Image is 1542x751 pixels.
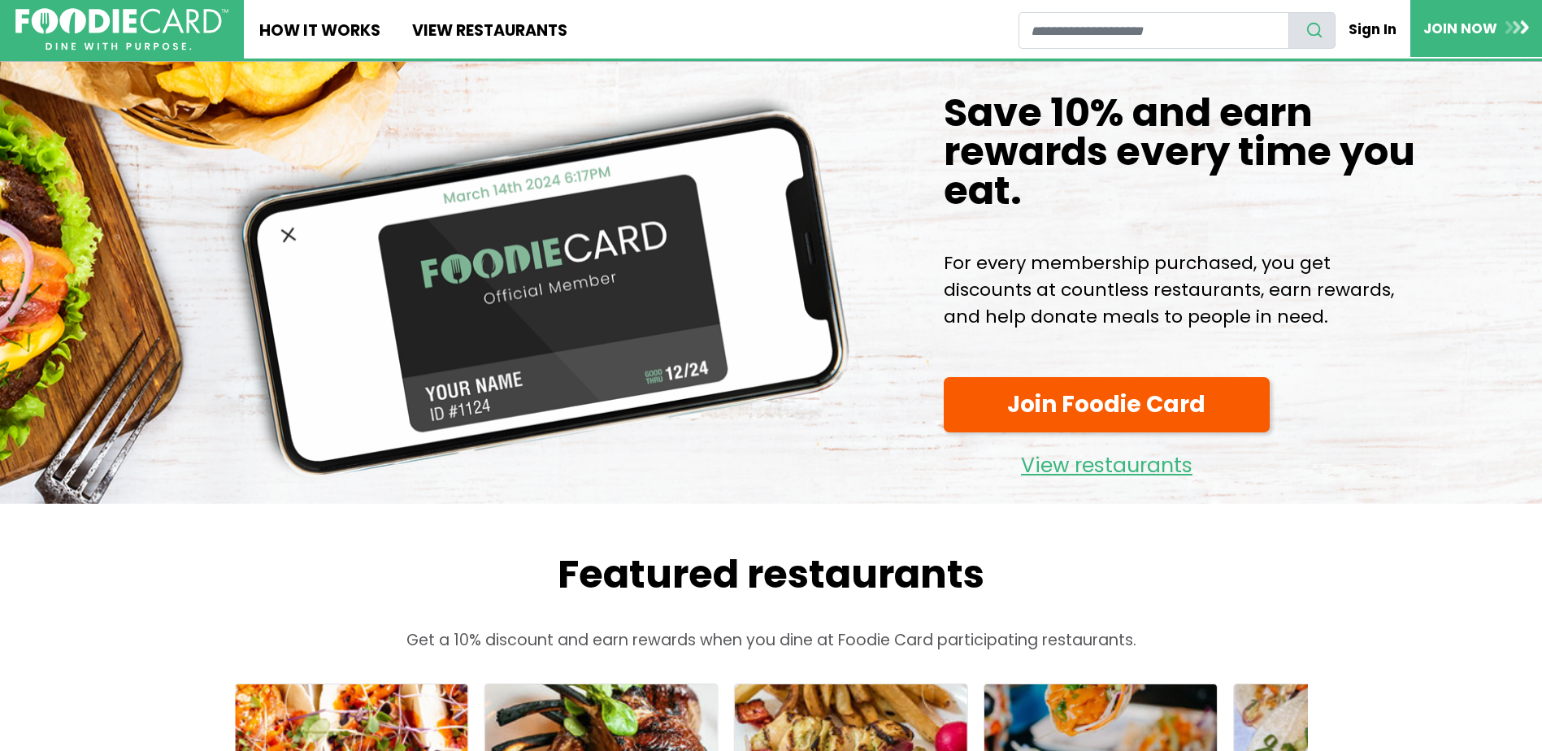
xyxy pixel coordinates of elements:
a: Join Foodie Card [944,377,1271,433]
h1: Save 10% and earn rewards every time you eat. [944,93,1422,211]
h2: Featured restaurants [202,551,1340,598]
input: restaurant search [1019,12,1289,49]
a: Sign In [1336,11,1410,47]
img: FoodieCard; Eat, Drink, Save, Donate [15,8,228,51]
p: Get a 10% discount and earn rewards when you dine at Foodie Card participating restaurants. [202,629,1340,653]
button: search [1288,12,1336,49]
p: For every membership purchased, you get discounts at countless restaurants, earn rewards, and hel... [944,250,1422,330]
a: View restaurants [944,441,1271,482]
